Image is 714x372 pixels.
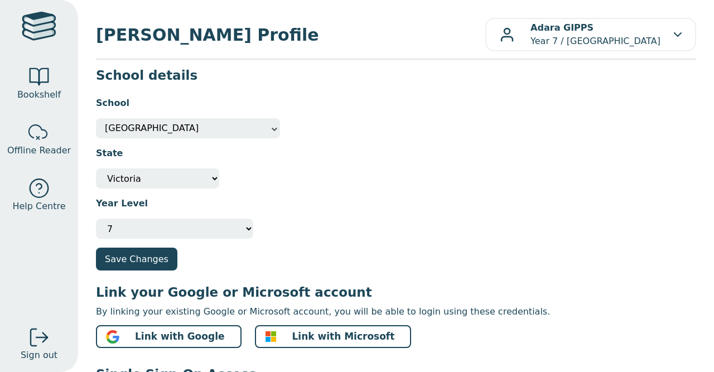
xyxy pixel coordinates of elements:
[21,349,57,362] span: Sign out
[12,200,65,213] span: Help Centre
[96,67,696,84] h3: School details
[106,330,119,344] img: google_logo.svg
[96,197,148,210] label: Year Level
[292,330,395,344] span: Link with Microsoft
[96,305,696,318] p: By linking your existing Google or Microsoft account, you will be able to login using these crede...
[530,22,594,33] b: Adara GIPPS
[485,18,696,51] button: Adara GIPPSYear 7 / [GEOGRAPHIC_DATA]
[530,21,660,48] p: Year 7 / [GEOGRAPHIC_DATA]
[265,331,277,342] img: ms-symbollockup_mssymbol_19.svg
[255,325,412,348] button: Link with Microsoft
[96,284,696,301] h3: Link your Google or Microsoft account
[17,88,61,102] span: Bookshelf
[96,147,123,160] label: State
[105,118,271,138] span: Monbulk College
[96,96,129,110] label: School
[96,325,242,348] button: Link with Google
[135,330,225,344] span: Link with Google
[96,248,177,270] button: Save Changes
[96,22,485,47] span: [PERSON_NAME] Profile
[7,144,71,157] span: Offline Reader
